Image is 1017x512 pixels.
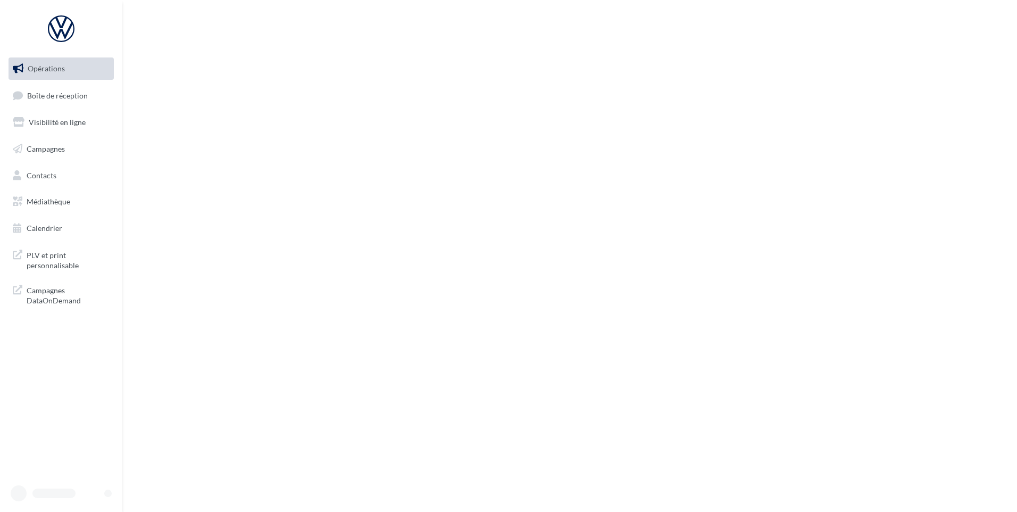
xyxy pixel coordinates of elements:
span: Calendrier [27,224,62,233]
a: Visibilité en ligne [6,111,116,134]
span: Opérations [28,64,65,73]
a: Opérations [6,57,116,80]
a: Contacts [6,164,116,187]
a: Boîte de réception [6,84,116,107]
a: PLV et print personnalisable [6,244,116,275]
span: Campagnes DataOnDemand [27,283,110,306]
a: Médiathèque [6,191,116,213]
span: Visibilité en ligne [29,118,86,127]
a: Campagnes DataOnDemand [6,279,116,310]
span: Campagnes [27,144,65,153]
a: Calendrier [6,217,116,240]
span: Boîte de réception [27,90,88,100]
span: Médiathèque [27,197,70,206]
a: Campagnes [6,138,116,160]
span: PLV et print personnalisable [27,248,110,271]
span: Contacts [27,170,56,179]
